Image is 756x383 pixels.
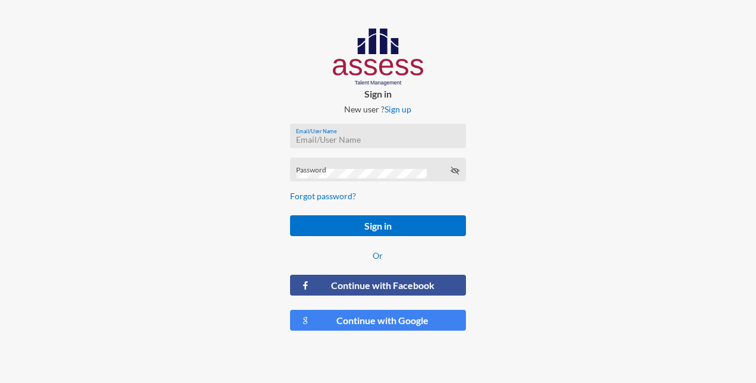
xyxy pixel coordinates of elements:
[290,275,466,296] button: Continue with Facebook
[385,104,411,114] a: Sign up
[290,191,356,201] a: Forgot password?
[290,310,466,331] button: Continue with Google
[281,104,475,114] p: New user ?
[290,250,466,260] p: Or
[333,29,424,86] img: AssessLogoo.svg
[296,135,459,145] input: Email/User Name
[281,88,475,99] p: Sign in
[290,215,466,236] button: Sign in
